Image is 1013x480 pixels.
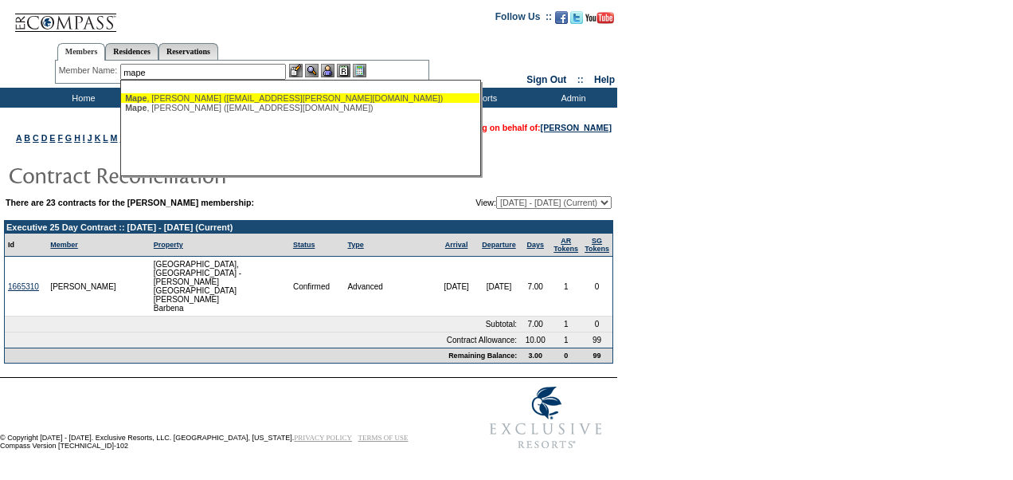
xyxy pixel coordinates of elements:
a: [PERSON_NAME] [541,123,612,132]
td: Admin [526,88,617,108]
a: ARTokens [553,237,578,253]
img: Follow us on Twitter [570,11,583,24]
span: Mape [125,103,147,112]
td: [GEOGRAPHIC_DATA], [GEOGRAPHIC_DATA] - [PERSON_NAME][GEOGRAPHIC_DATA][PERSON_NAME] Barbena [151,257,290,317]
td: Remaining Balance: [5,348,520,363]
a: TERMS OF USE [358,434,409,442]
a: Follow us on Twitter [570,16,583,26]
td: 1 [550,257,581,317]
a: Days [526,241,544,249]
a: Property [154,241,183,249]
td: 0 [581,317,612,332]
td: 99 [581,332,612,348]
td: Advanced [344,257,435,317]
img: Subscribe to our YouTube Channel [585,12,614,24]
td: 10.00 [520,332,550,348]
td: 0 [550,348,581,363]
td: [DATE] [435,257,477,317]
a: E [49,133,55,143]
div: Member Name: [59,64,120,77]
span: You are acting on behalf of: [429,123,612,132]
a: Reservations [158,43,218,60]
span: :: [577,74,584,85]
a: Type [347,241,363,249]
td: 7.00 [520,257,550,317]
a: SGTokens [585,237,609,253]
div: , [PERSON_NAME] ([EMAIL_ADDRESS][PERSON_NAME][DOMAIN_NAME]) [125,93,475,103]
td: 3.00 [520,348,550,363]
a: Residences [105,43,158,60]
a: K [95,133,101,143]
a: Sign Out [526,74,566,85]
a: B [24,133,30,143]
td: 1 [550,332,581,348]
div: , [PERSON_NAME] ([EMAIL_ADDRESS][DOMAIN_NAME]) [125,103,475,112]
a: G [65,133,72,143]
td: Follow Us :: [495,10,552,29]
a: D [41,133,48,143]
a: F [57,133,63,143]
b: There are 23 contracts for the [PERSON_NAME] membership: [6,198,254,207]
a: I [83,133,85,143]
img: Reservations [337,64,350,77]
a: J [88,133,92,143]
img: Become our fan on Facebook [555,11,568,24]
img: pgTtlContractReconciliation.gif [8,159,327,191]
a: L [103,133,108,143]
a: 1665310 [8,282,39,291]
img: View [305,64,319,77]
a: Member [50,241,78,249]
a: Subscribe to our YouTube Channel [585,16,614,26]
a: Help [594,74,615,85]
td: Contract Allowance: [5,332,520,348]
td: [DATE] [478,257,520,317]
img: b_edit.gif [289,64,303,77]
a: C [33,133,39,143]
a: PRIVACY POLICY [294,434,352,442]
img: Exclusive Resorts [475,378,617,458]
a: Arrival [445,241,468,249]
td: View: [397,196,612,209]
td: Home [36,88,127,108]
td: [PERSON_NAME] [47,257,120,317]
td: Confirmed [290,257,345,317]
img: Impersonate [321,64,334,77]
a: A [16,133,22,143]
td: 99 [581,348,612,363]
td: 7.00 [520,317,550,332]
td: Subtotal: [5,317,520,332]
td: Id [5,234,47,257]
a: Become our fan on Facebook [555,16,568,26]
td: 0 [581,257,612,317]
a: Members [57,43,106,61]
a: Departure [482,241,516,249]
a: Status [293,241,315,249]
a: M [111,133,118,143]
td: 1 [550,317,581,332]
td: Executive 25 Day Contract :: [DATE] - [DATE] (Current) [5,221,612,234]
span: Mape [125,93,147,103]
img: b_calculator.gif [353,64,366,77]
a: H [74,133,80,143]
